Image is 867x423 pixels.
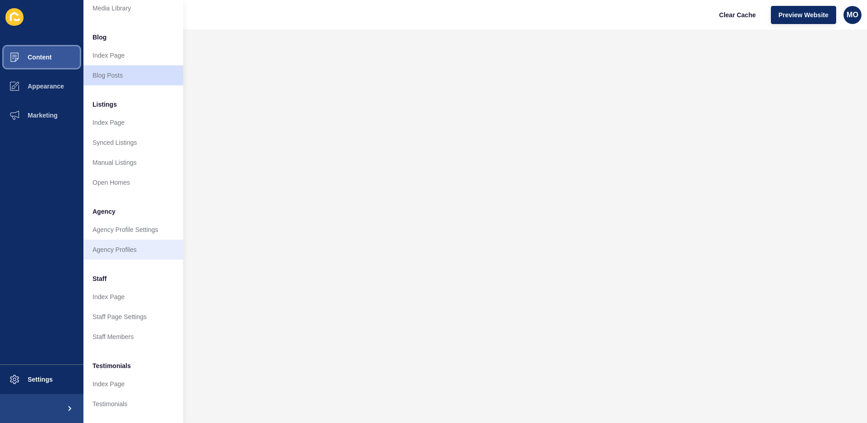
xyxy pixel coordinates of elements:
[83,394,183,414] a: Testimonials
[83,172,183,192] a: Open Homes
[83,327,183,347] a: Staff Members
[83,240,183,260] a: Agency Profiles
[93,207,116,216] span: Agency
[83,220,183,240] a: Agency Profile Settings
[83,374,183,394] a: Index Page
[83,65,183,85] a: Blog Posts
[83,152,183,172] a: Manual Listings
[83,307,183,327] a: Staff Page Settings
[93,33,107,42] span: Blog
[771,6,836,24] button: Preview Website
[93,100,117,109] span: Listings
[719,10,756,20] span: Clear Cache
[711,6,764,24] button: Clear Cache
[83,113,183,133] a: Index Page
[847,10,858,20] span: MO
[93,274,107,283] span: Staff
[93,361,131,370] span: Testimonials
[83,287,183,307] a: Index Page
[779,10,828,20] span: Preview Website
[83,133,183,152] a: Synced Listings
[83,45,183,65] a: Index Page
